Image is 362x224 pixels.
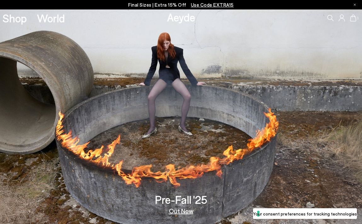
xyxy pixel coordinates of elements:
[37,13,65,24] a: World
[350,15,356,21] a: 1
[191,2,234,8] span: Navigate to /collections/ss25-final-sizes
[169,208,193,214] a: Out Now
[253,208,357,219] button: Your consent preferences for tracking technologies
[167,10,195,24] a: Aeyde
[253,210,357,217] label: Your consent preferences for tracking technologies
[155,194,207,205] h3: Pre-Fall '25
[3,13,27,24] a: Shop
[128,1,234,9] p: Final Sizes | Extra 15% Off
[356,16,359,20] span: 1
